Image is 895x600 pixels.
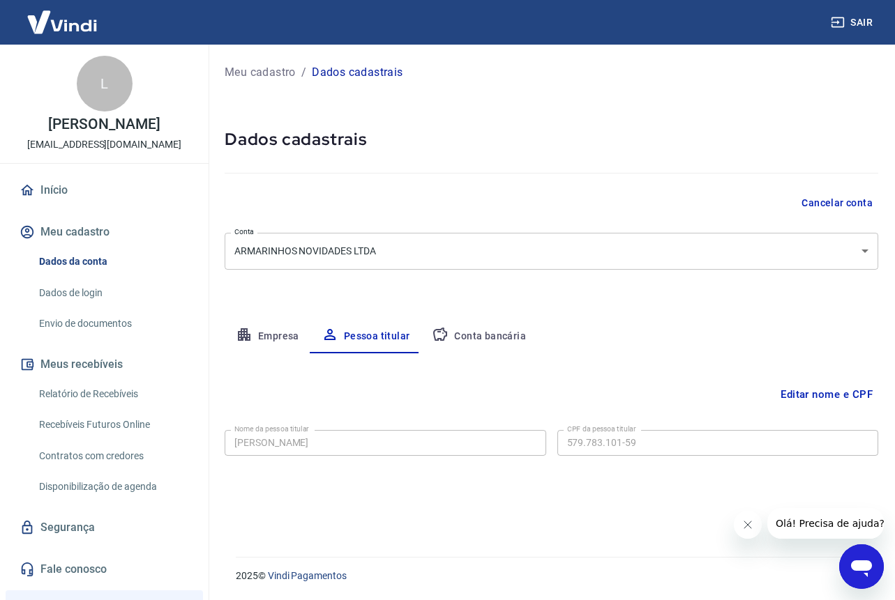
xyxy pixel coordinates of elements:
a: Envio de documentos [33,309,192,338]
iframe: Fechar mensagem [734,511,762,539]
a: Disponibilização de agenda [33,472,192,501]
p: [EMAIL_ADDRESS][DOMAIN_NAME] [27,137,181,152]
label: Nome da pessoa titular [234,424,309,434]
button: Cancelar conta [796,190,878,216]
label: CPF da pessoa titular [567,424,636,434]
a: Segurança [17,512,192,543]
p: / [301,64,306,81]
iframe: Mensagem da empresa [767,508,884,539]
a: Relatório de Recebíveis [33,380,192,408]
span: Olá! Precisa de ajuda? [8,10,117,21]
a: Vindi Pagamentos [268,570,347,581]
p: [PERSON_NAME] [48,117,160,132]
div: ARMARINHOS NOVIDADES LTDA [225,233,878,270]
button: Pessoa titular [310,320,421,353]
p: 2025 © [236,569,862,583]
a: Meu cadastro [225,64,296,81]
p: Dados cadastrais [312,64,403,81]
iframe: Botão para abrir a janela de mensagens [839,544,884,589]
a: Fale conosco [17,554,192,585]
label: Conta [234,226,254,237]
img: Vindi [17,1,107,43]
h5: Dados cadastrais [225,128,878,151]
button: Editar nome e CPF [775,381,878,408]
button: Meus recebíveis [17,349,192,380]
a: Recebíveis Futuros Online [33,410,192,439]
a: Início [17,175,192,206]
button: Sair [828,10,878,36]
a: Dados da conta [33,247,192,276]
a: Dados de login [33,279,192,307]
a: Contratos com credores [33,442,192,470]
div: L [77,56,133,111]
button: Conta bancária [421,320,537,353]
button: Empresa [225,320,310,353]
button: Meu cadastro [17,217,192,247]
